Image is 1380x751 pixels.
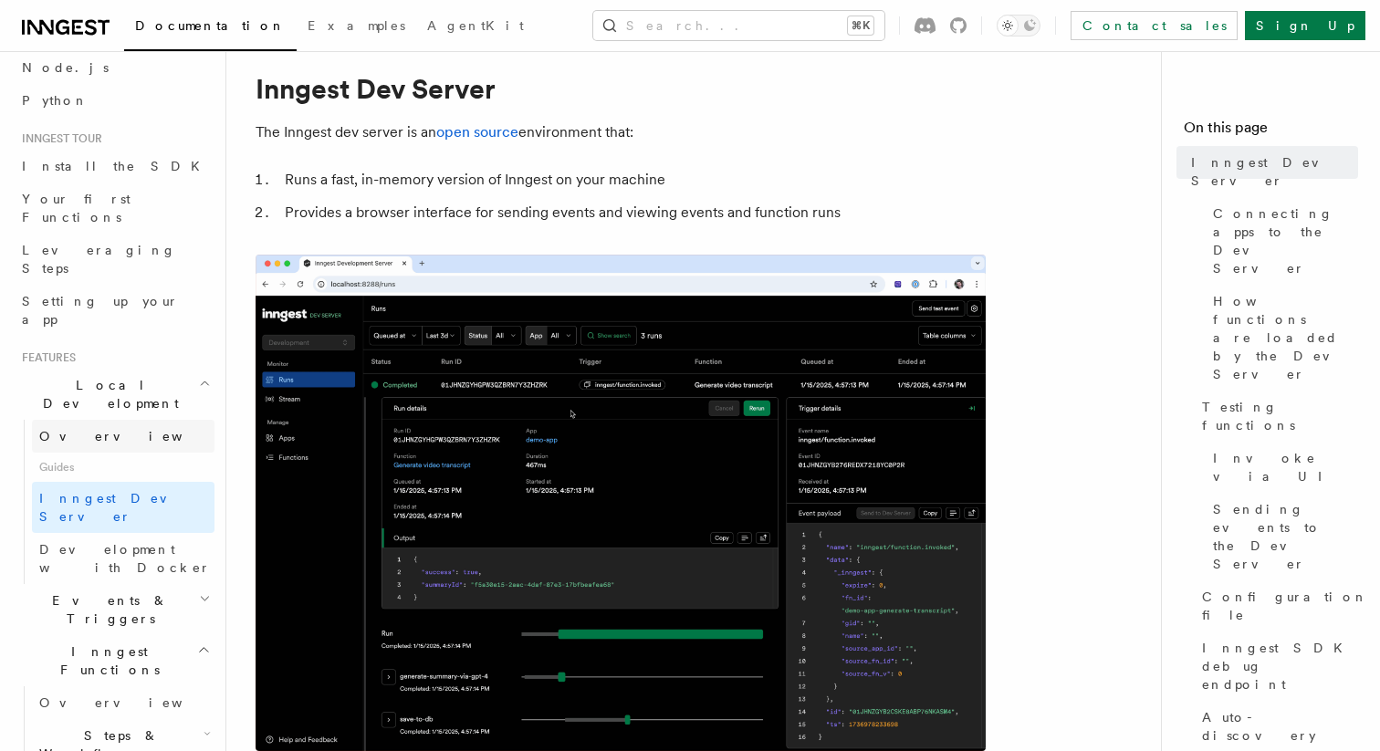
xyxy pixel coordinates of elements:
span: Testing functions [1202,398,1358,434]
a: Overview [32,686,214,719]
span: Auto-discovery [1202,708,1358,745]
a: Sending events to the Dev Server [1206,493,1358,580]
a: Setting up your app [15,285,214,336]
span: Overview [39,429,227,443]
span: Your first Functions [22,192,131,224]
a: Examples [297,5,416,49]
a: Connecting apps to the Dev Server [1206,197,1358,285]
div: Local Development [15,420,214,584]
span: Local Development [15,376,199,412]
a: Leveraging Steps [15,234,214,285]
a: Sign Up [1245,11,1365,40]
span: Overview [39,695,227,710]
button: Search...⌘K [593,11,884,40]
span: Node.js [22,60,109,75]
kbd: ⌘K [848,16,873,35]
button: Inngest Functions [15,635,214,686]
a: Inngest SDK debug endpoint [1195,631,1358,701]
span: Leveraging Steps [22,243,176,276]
span: Inngest Dev Server [1191,153,1358,190]
a: open source [436,123,518,141]
h4: On this page [1184,117,1358,146]
a: Node.js [15,51,214,84]
li: Runs a fast, in-memory version of Inngest on your machine [279,167,986,193]
a: Documentation [124,5,297,51]
a: Configuration file [1195,580,1358,631]
a: Invoke via UI [1206,442,1358,493]
h1: Inngest Dev Server [256,72,986,105]
a: How functions are loaded by the Dev Server [1206,285,1358,391]
span: Inngest tour [15,131,102,146]
p: The Inngest dev server is an environment that: [256,120,986,145]
span: Setting up your app [22,294,179,327]
span: Inngest Functions [15,642,197,679]
span: Development with Docker [39,542,211,575]
span: Documentation [135,18,286,33]
img: Dev Server Demo [256,255,986,751]
a: Testing functions [1195,391,1358,442]
span: Connecting apps to the Dev Server [1213,204,1358,277]
li: Provides a browser interface for sending events and viewing events and function runs [279,200,986,225]
span: Python [22,93,89,108]
span: How functions are loaded by the Dev Server [1213,292,1358,383]
a: Inngest Dev Server [32,482,214,533]
button: Toggle dark mode [997,15,1040,37]
a: Install the SDK [15,150,214,183]
span: Features [15,350,76,365]
a: Inngest Dev Server [1184,146,1358,197]
span: Invoke via UI [1213,449,1358,485]
span: Inngest SDK debug endpoint [1202,639,1358,694]
a: AgentKit [416,5,535,49]
span: AgentKit [427,18,524,33]
span: Guides [32,453,214,482]
span: Sending events to the Dev Server [1213,500,1358,573]
a: Overview [32,420,214,453]
button: Local Development [15,369,214,420]
button: Events & Triggers [15,584,214,635]
span: Install the SDK [22,159,211,173]
span: Events & Triggers [15,591,199,628]
a: Development with Docker [32,533,214,584]
a: Python [15,84,214,117]
a: Your first Functions [15,183,214,234]
span: Examples [308,18,405,33]
a: Contact sales [1071,11,1238,40]
span: Configuration file [1202,588,1368,624]
span: Inngest Dev Server [39,491,195,524]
